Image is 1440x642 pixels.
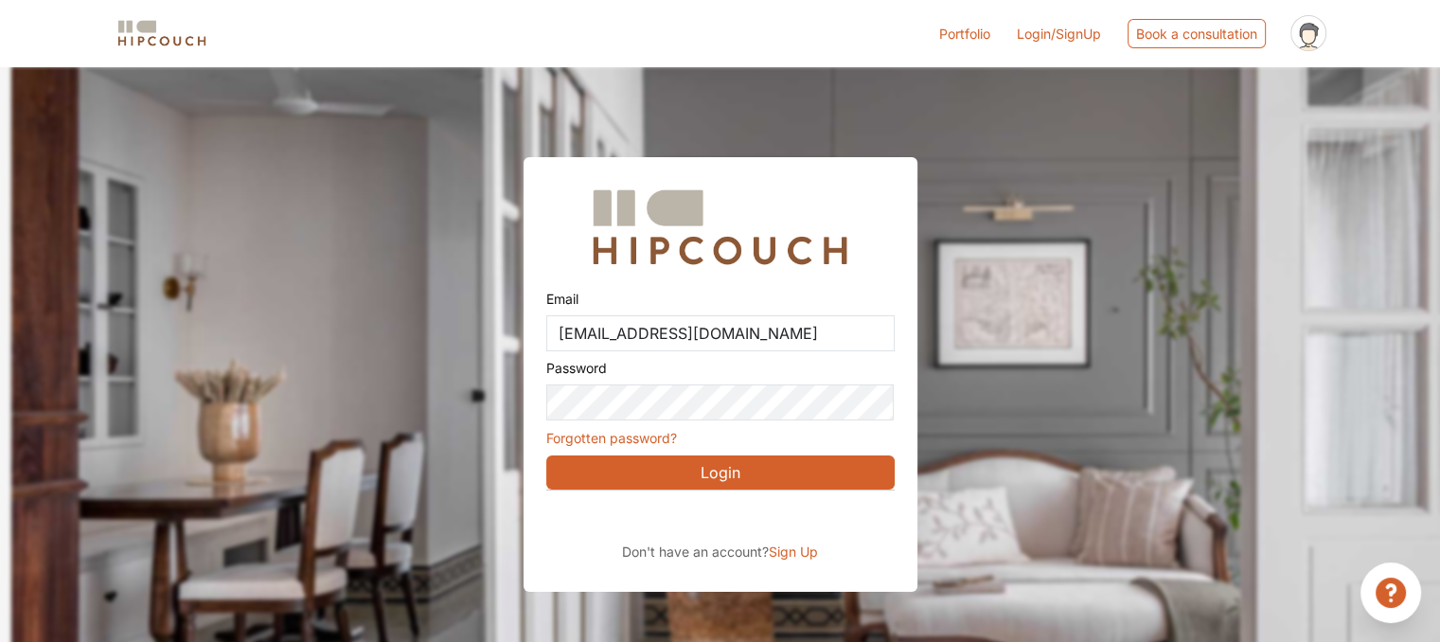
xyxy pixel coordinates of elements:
label: Password [546,351,607,384]
span: Login/SignUp [1017,26,1101,42]
a: Portfolio [939,24,990,44]
iframe: Sign in with Google Button [537,496,902,538]
span: logo-horizontal.svg [115,12,209,55]
img: Hipcouch Logo [583,180,856,275]
label: Email [546,282,578,315]
div: Book a consultation [1128,19,1266,48]
button: Login [546,455,895,490]
span: Don't have an account? [622,544,769,560]
span: Sign Up [769,544,818,560]
input: Eg: johndoe@gmail.com [546,315,895,351]
img: logo-horizontal.svg [115,17,209,50]
a: Forgotten password? [546,430,677,446]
